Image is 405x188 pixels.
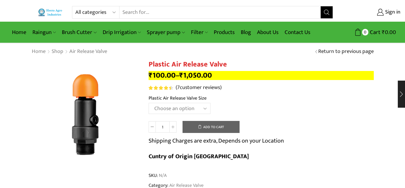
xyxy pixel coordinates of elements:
b: Cuntry of Origin [GEOGRAPHIC_DATA] [149,151,249,162]
span: Rated out of 5 based on customer ratings [149,86,171,90]
span: 7 [149,86,174,90]
span: ₹ [179,69,183,82]
a: Products [211,25,238,39]
h1: Plastic Air Release Valve [149,60,374,69]
a: About Us [254,25,282,39]
label: Plastic Air Release Valve Size [149,95,207,102]
a: Sign in [342,7,400,18]
input: Product quantity [156,121,169,133]
span: Cart [368,28,380,36]
a: Air Release Valve [69,48,107,56]
a: Raingun [29,25,59,39]
span: 0 [362,29,368,35]
a: Sprayer pump [144,25,188,39]
a: Filter [188,25,211,39]
p: Shipping Charges are extra, Depends on your Location [149,136,284,146]
input: Search for... [119,6,321,18]
span: ₹ [149,69,153,82]
a: Blog [238,25,254,39]
a: Shop [51,48,64,56]
a: Brush Cutter [59,25,99,39]
a: (7customer reviews) [176,84,222,92]
a: Contact Us [282,25,313,39]
button: Add to cart [183,121,240,133]
a: Return to previous page [318,48,374,56]
span: Sign in [384,8,400,16]
a: 0 Cart ₹0.00 [339,27,396,38]
span: SKU: [149,172,374,179]
button: Search button [321,6,333,18]
div: Rated 4.57 out of 5 [149,86,173,90]
span: ₹ [382,28,385,37]
bdi: 0.00 [382,28,396,37]
bdi: 100.00 [149,69,176,82]
p: – [149,71,374,80]
a: Home [32,48,46,56]
span: N/A [158,172,167,179]
a: Home [9,25,29,39]
nav: Breadcrumb [32,48,107,56]
bdi: 1,050.00 [179,69,212,82]
span: 7 [177,83,180,92]
a: Drip Irrigation [100,25,144,39]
